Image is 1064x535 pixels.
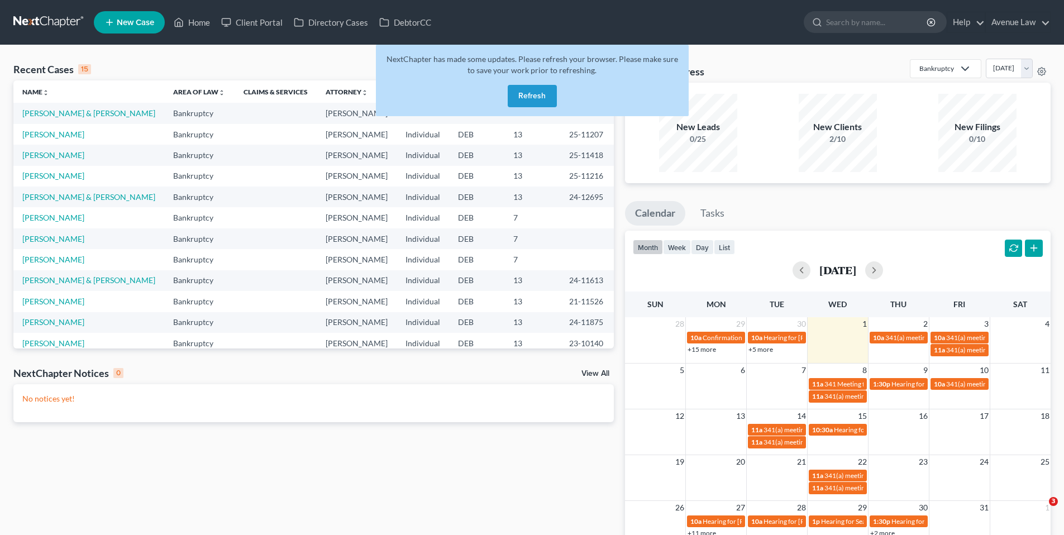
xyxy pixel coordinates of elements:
[1039,409,1051,423] span: 18
[983,317,990,331] span: 3
[504,270,560,291] td: 13
[857,501,868,514] span: 29
[821,517,974,526] span: Hearing for Sears Authorized Hometown Stores, LLC
[164,312,234,333] td: Bankruptcy
[164,270,234,291] td: Bankruptcy
[918,455,929,469] span: 23
[690,333,702,342] span: 10a
[796,501,807,514] span: 28
[979,364,990,377] span: 10
[317,270,397,291] td: [PERSON_NAME]
[764,517,851,526] span: Hearing for [PERSON_NAME]
[317,145,397,165] td: [PERSON_NAME]
[22,255,84,264] a: [PERSON_NAME]
[22,192,155,202] a: [PERSON_NAME] & [PERSON_NAME]
[449,207,504,228] td: DEB
[885,333,993,342] span: 341(a) meeting for [PERSON_NAME]
[504,187,560,207] td: 13
[922,317,929,331] span: 2
[560,145,614,165] td: 25-11418
[690,517,702,526] span: 10a
[22,130,84,139] a: [PERSON_NAME]
[688,345,716,354] a: +15 more
[799,133,877,145] div: 2/10
[504,291,560,312] td: 13
[218,89,225,96] i: unfold_more
[938,121,1017,133] div: New Filings
[397,312,449,333] td: Individual
[504,312,560,333] td: 13
[22,108,155,118] a: [PERSON_NAME] & [PERSON_NAME]
[449,187,504,207] td: DEB
[714,240,735,255] button: list
[560,166,614,187] td: 25-11216
[164,333,234,354] td: Bankruptcy
[397,228,449,249] td: Individual
[1013,299,1027,309] span: Sat
[674,317,685,331] span: 28
[397,249,449,270] td: Individual
[22,234,84,243] a: [PERSON_NAME]
[216,12,288,32] a: Client Portal
[857,455,868,469] span: 22
[918,409,929,423] span: 16
[449,333,504,354] td: DEB
[633,240,663,255] button: month
[796,409,807,423] span: 14
[449,145,504,165] td: DEB
[770,299,784,309] span: Tue
[796,455,807,469] span: 21
[812,471,823,480] span: 11a
[751,333,762,342] span: 10a
[659,121,737,133] div: New Leads
[449,291,504,312] td: DEB
[707,299,726,309] span: Mon
[508,85,557,107] button: Refresh
[824,392,932,400] span: 341(a) meeting for [PERSON_NAME]
[449,312,504,333] td: DEB
[647,299,664,309] span: Sun
[397,187,449,207] td: Individual
[317,124,397,145] td: [PERSON_NAME]
[22,275,155,285] a: [PERSON_NAME] & [PERSON_NAME]
[449,166,504,187] td: DEB
[796,317,807,331] span: 30
[168,12,216,32] a: Home
[735,317,746,331] span: 29
[22,317,84,327] a: [PERSON_NAME]
[317,103,397,123] td: [PERSON_NAME]
[560,312,614,333] td: 24-11875
[317,187,397,207] td: [PERSON_NAME]
[560,187,614,207] td: 24-12695
[22,338,84,348] a: [PERSON_NAME]
[78,64,91,74] div: 15
[674,455,685,469] span: 19
[799,121,877,133] div: New Clients
[812,380,823,388] span: 11a
[449,249,504,270] td: DEB
[361,89,368,96] i: unfold_more
[824,471,932,480] span: 341(a) meeting for [PERSON_NAME]
[934,380,945,388] span: 10a
[317,207,397,228] td: [PERSON_NAME]
[397,333,449,354] td: Individual
[22,171,84,180] a: [PERSON_NAME]
[690,201,734,226] a: Tasks
[1049,497,1058,506] span: 3
[873,333,884,342] span: 10a
[13,366,123,380] div: NextChapter Notices
[861,364,868,377] span: 8
[800,364,807,377] span: 7
[560,270,614,291] td: 24-11613
[317,228,397,249] td: [PERSON_NAME]
[113,368,123,378] div: 0
[751,517,762,526] span: 10a
[625,201,685,226] a: Calendar
[317,166,397,187] td: [PERSON_NAME]
[288,12,374,32] a: Directory Cases
[946,333,1054,342] span: 341(a) meeting for [PERSON_NAME]
[374,12,437,32] a: DebtorCC
[22,213,84,222] a: [PERSON_NAME]
[834,426,1018,434] span: Hearing for United States of America Rugby Football Union, Ltd
[387,54,678,75] span: NextChapter has made some updates. Please refresh your browser. Please make sure to save your wor...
